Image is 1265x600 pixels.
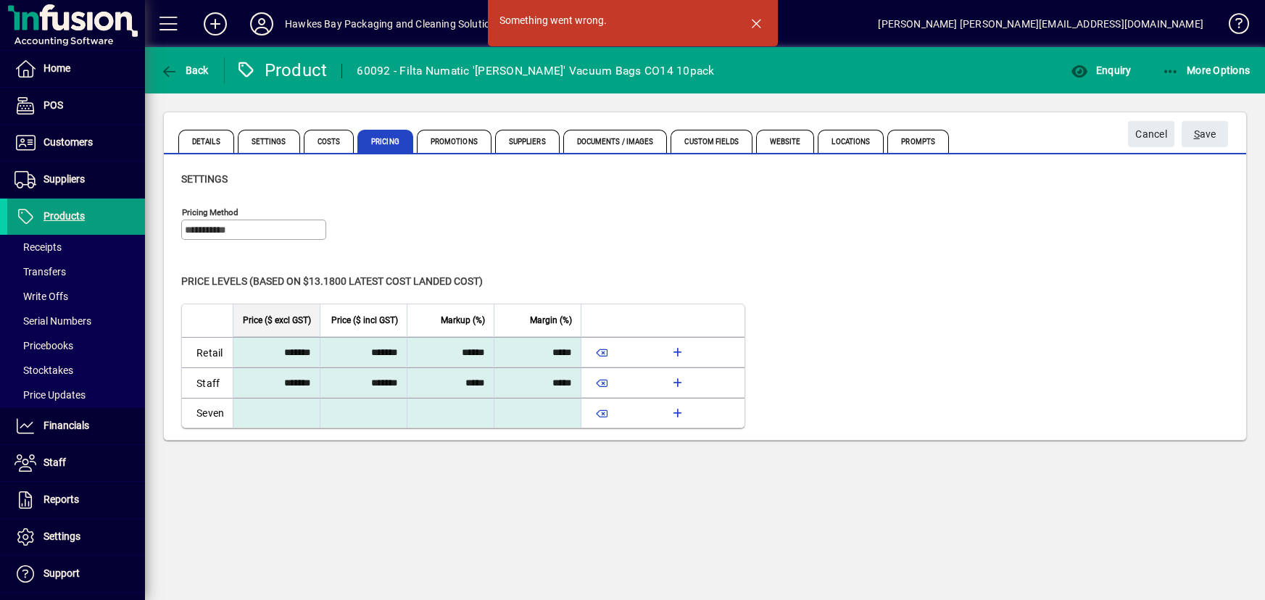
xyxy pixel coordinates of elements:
a: Suppliers [7,162,145,198]
a: Home [7,51,145,87]
a: Write Offs [7,284,145,309]
span: Suppliers [495,130,560,153]
app-page-header-button: Back [145,57,225,83]
span: Reports [43,493,79,505]
span: Serial Numbers [14,315,91,327]
span: ave [1194,122,1216,146]
span: Website [756,130,815,153]
a: Reports [7,482,145,518]
button: Add [192,11,239,37]
span: Back [160,64,209,76]
span: Details [178,130,234,153]
span: POS [43,99,63,111]
button: More Options [1158,57,1254,83]
span: Cancel [1135,122,1167,146]
a: Stocktakes [7,358,145,383]
div: Hawkes Bay Packaging and Cleaning Solutions [285,12,502,36]
a: Financials [7,408,145,444]
mat-label: Pricing method [182,207,239,217]
span: Markup (%) [441,312,485,328]
div: [PERSON_NAME] [PERSON_NAME][EMAIL_ADDRESS][DOMAIN_NAME] [878,12,1203,36]
a: Pricebooks [7,333,145,358]
button: Profile [239,11,285,37]
span: Home [43,62,70,74]
a: Support [7,556,145,592]
span: Enquiry [1071,64,1131,76]
span: Products [43,210,85,222]
button: Save [1182,121,1228,147]
a: Receipts [7,235,145,259]
a: Staff [7,445,145,481]
span: Transfers [14,266,66,278]
span: Price levels (based on $13.1800 Latest cost landed cost) [181,275,483,287]
span: Receipts [14,241,62,253]
span: Settings [43,530,80,542]
span: Suppliers [43,173,85,185]
span: Settings [181,173,228,185]
span: Documents / Images [563,130,668,153]
a: Serial Numbers [7,309,145,333]
td: Retail [182,337,233,367]
a: Settings [7,519,145,555]
span: Prompts [887,130,949,153]
a: Knowledge Base [1218,3,1247,50]
span: S [1194,128,1200,140]
span: Pricing [357,130,413,153]
a: POS [7,88,145,124]
td: Staff [182,367,233,398]
span: Stocktakes [14,364,73,376]
button: Enquiry [1067,57,1135,83]
span: Settings [238,130,300,153]
span: Customers [43,136,93,148]
span: Support [43,567,80,579]
span: More Options [1162,64,1251,76]
a: Price Updates [7,383,145,407]
span: Custom Fields [671,130,752,153]
span: Locations [818,130,884,153]
span: Margin (%) [530,312,572,328]
span: Costs [304,130,354,153]
div: Product [236,59,328,82]
div: 60092 - Filta Numatic '[PERSON_NAME]' Vacuum Bags CO14 10pack [357,59,714,83]
a: Transfers [7,259,145,284]
span: Price ($ incl GST) [331,312,398,328]
span: Pricebooks [14,340,73,351]
button: Cancel [1128,121,1174,147]
span: Price ($ excl GST) [243,312,311,328]
td: Seven [182,398,233,428]
span: Price Updates [14,389,86,401]
a: Customers [7,125,145,161]
span: Financials [43,420,89,431]
span: Write Offs [14,291,68,302]
span: Staff [43,457,66,468]
button: Back [157,57,212,83]
span: Promotions [417,130,492,153]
